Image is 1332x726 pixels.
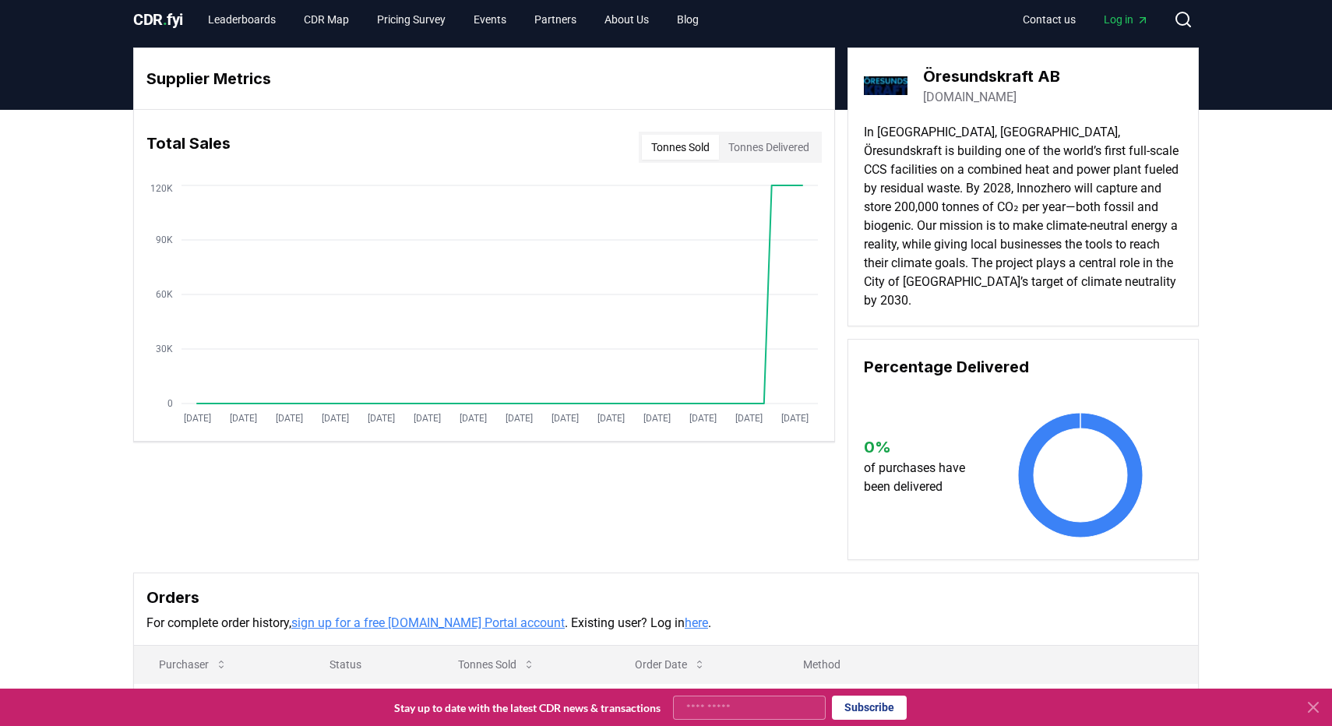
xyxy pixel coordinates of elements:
[610,683,778,726] td: [DATE]
[522,5,589,33] a: Partners
[685,615,708,630] a: here
[146,614,1186,633] p: For complete order history, . Existing user? Log in .
[864,123,1182,310] p: In [GEOGRAPHIC_DATA], [GEOGRAPHIC_DATA], Öresundskraft is building one of the world’s first full-...
[642,135,719,160] button: Tonnes Sold
[1010,5,1088,33] a: Contact us
[597,413,625,424] tspan: [DATE]
[781,413,809,424] tspan: [DATE]
[146,132,231,163] h3: Total Sales
[1104,12,1149,27] span: Log in
[146,649,240,680] button: Purchaser
[592,5,661,33] a: About Us
[134,683,305,726] td: Wihlborgs
[276,413,303,424] tspan: [DATE]
[864,459,980,496] p: of purchases have been delivered
[864,64,907,107] img: Öresundskraft AB-logo
[163,10,167,29] span: .
[719,135,819,160] button: Tonnes Delivered
[923,88,1017,107] a: [DOMAIN_NAME]
[150,183,173,194] tspan: 120K
[460,413,487,424] tspan: [DATE]
[167,398,173,409] tspan: 0
[196,5,288,33] a: Leaderboards
[864,435,980,459] h3: 0 %
[146,67,822,90] h3: Supplier Metrics
[923,65,1060,88] h3: Öresundskraft AB
[689,413,717,424] tspan: [DATE]
[446,649,548,680] button: Tonnes Sold
[622,649,718,680] button: Order Date
[864,355,1182,379] h3: Percentage Delivered
[196,5,711,33] nav: Main
[133,9,183,30] a: CDR.fyi
[461,5,519,33] a: Events
[433,683,610,726] td: 100,000
[791,657,1186,672] p: Method
[133,10,183,29] span: CDR fyi
[1010,5,1161,33] nav: Main
[414,413,441,424] tspan: [DATE]
[735,413,763,424] tspan: [DATE]
[365,5,458,33] a: Pricing Survey
[156,344,173,354] tspan: 30K
[230,413,257,424] tspan: [DATE]
[506,413,533,424] tspan: [DATE]
[184,413,211,424] tspan: [DATE]
[317,657,421,672] p: Status
[551,413,579,424] tspan: [DATE]
[146,586,1186,609] h3: Orders
[291,5,361,33] a: CDR Map
[664,5,711,33] a: Blog
[156,289,173,300] tspan: 60K
[291,615,565,630] a: sign up for a free [DOMAIN_NAME] Portal account
[156,234,173,245] tspan: 90K
[368,413,395,424] tspan: [DATE]
[322,413,349,424] tspan: [DATE]
[643,413,671,424] tspan: [DATE]
[1091,5,1161,33] a: Log in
